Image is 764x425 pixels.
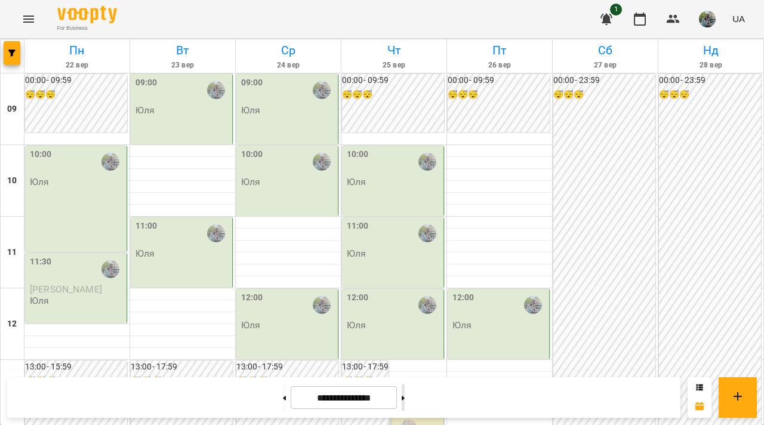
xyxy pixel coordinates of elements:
img: Юля [524,296,542,314]
p: Юля [347,320,366,330]
h6: Вт [132,41,233,60]
img: Юля [418,153,436,171]
p: Юля [241,177,260,187]
label: 12:00 [347,291,369,304]
label: 09:00 [135,76,158,90]
h6: 13:00 - 17:59 [342,361,389,374]
img: Юля [101,153,119,171]
p: Юля [347,177,366,187]
h6: 00:00 - 09:59 [25,74,127,87]
h6: 00:00 - 09:59 [342,74,444,87]
img: Юля [101,260,119,278]
label: 11:30 [30,255,52,269]
p: Юля [241,320,260,330]
span: 1 [610,4,622,16]
label: 12:00 [241,291,263,304]
p: Юля [30,177,49,187]
h6: 26 вер [449,60,550,71]
button: Menu [14,5,43,33]
h6: 12 [7,318,17,331]
label: 11:00 [347,220,369,233]
p: Юля [241,105,260,115]
span: UA [732,13,745,25]
h6: 😴😴😴 [342,88,444,101]
img: Юля [418,224,436,242]
p: Юля [347,248,366,258]
p: Юля [135,105,155,115]
h6: 22 вер [26,60,128,71]
h6: 😴😴😴 [553,88,655,101]
button: UA [728,8,750,30]
h6: 13:00 - 15:59 [25,361,127,374]
img: Юля [313,153,331,171]
img: Юля [313,81,331,99]
img: Юля [207,81,225,99]
h6: 00:00 - 23:59 [659,74,761,87]
h6: 23 вер [132,60,233,71]
img: Voopty Logo [57,6,117,23]
h6: 😴😴😴 [25,88,127,101]
p: Юля [30,295,49,306]
label: 10:00 [30,148,52,161]
label: 11:00 [135,220,158,233]
img: Юля [313,296,331,314]
h6: 10 [7,174,17,187]
h6: 13:00 - 17:59 [236,361,338,374]
h6: 😴😴😴 [659,88,761,101]
label: 10:00 [241,148,263,161]
label: 10:00 [347,148,369,161]
label: 12:00 [452,291,475,304]
p: Юля [135,248,155,258]
h6: 00:00 - 23:59 [553,74,655,87]
img: Юля [207,224,225,242]
h6: 11 [7,246,17,259]
h6: Нд [660,41,762,60]
h6: Пн [26,41,128,60]
h6: 27 вер [554,60,656,71]
h6: Пт [449,41,550,60]
img: Юля [418,296,436,314]
h6: 09 [7,103,17,116]
p: Юля [452,320,472,330]
h6: 24 вер [238,60,339,71]
h6: 00:00 - 09:59 [448,74,550,87]
h6: 28 вер [660,60,762,71]
h6: 13:00 - 17:59 [131,361,233,374]
h6: 😴😴😴 [448,88,550,101]
img: c71655888622cca4d40d307121b662d7.jpeg [699,11,716,27]
label: 09:00 [241,76,263,90]
span: For Business [57,24,117,32]
h6: 25 вер [343,60,445,71]
h6: Ср [238,41,339,60]
span: [PERSON_NAME] [30,284,102,295]
h6: Чт [343,41,445,60]
h6: Сб [554,41,656,60]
